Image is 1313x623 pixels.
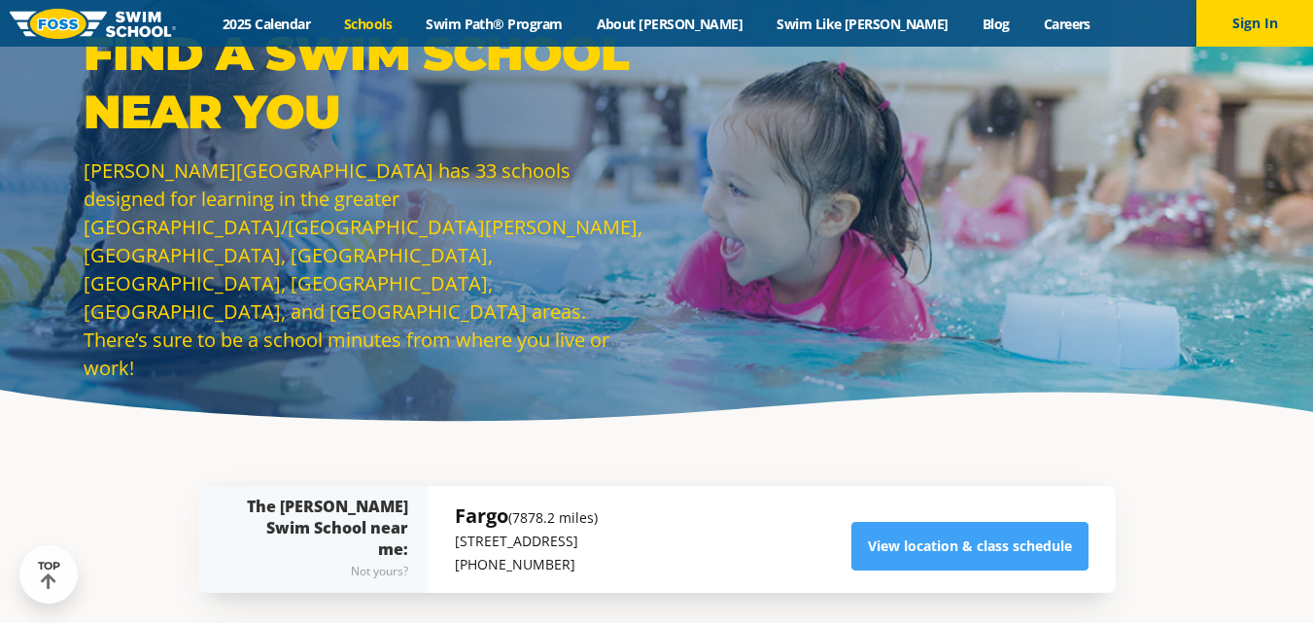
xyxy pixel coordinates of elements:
[38,560,60,590] div: TOP
[84,156,647,382] p: [PERSON_NAME][GEOGRAPHIC_DATA] has 33 schools designed for learning in the greater [GEOGRAPHIC_DA...
[10,9,176,39] img: FOSS Swim School Logo
[455,502,598,530] h5: Fargo
[206,15,328,33] a: 2025 Calendar
[851,522,1088,571] a: View location & class schedule
[455,553,598,576] p: [PHONE_NUMBER]
[409,15,579,33] a: Swim Path® Program
[84,24,647,141] p: Find a Swim School Near You
[237,560,408,583] div: Not yours?
[965,15,1026,33] a: Blog
[455,530,598,553] p: [STREET_ADDRESS]
[237,496,408,583] div: The [PERSON_NAME] Swim School near me:
[760,15,966,33] a: Swim Like [PERSON_NAME]
[508,508,598,527] small: (7878.2 miles)
[579,15,760,33] a: About [PERSON_NAME]
[328,15,409,33] a: Schools
[1026,15,1107,33] a: Careers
